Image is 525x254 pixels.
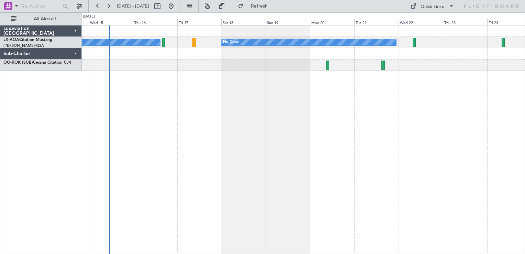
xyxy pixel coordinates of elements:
a: LX-AOACitation Mustang [3,38,53,42]
span: [DATE] - [DATE] [117,3,149,9]
div: Mon 20 [310,19,354,25]
a: OO-ROK (SUB)Cessna Citation CJ4 [3,61,71,65]
div: Tue 21 [354,19,399,25]
div: Wed 15 [89,19,133,25]
div: Fri 17 [177,19,222,25]
span: Refresh [245,4,274,9]
span: All Aircraft [18,17,72,21]
div: [DATE] [83,14,95,20]
button: All Aircraft [8,13,75,24]
a: [PERSON_NAME]/QSA [3,43,44,48]
div: No Crew [223,37,239,47]
button: Refresh [235,1,276,12]
div: Wed 22 [399,19,443,25]
div: Thu 16 [133,19,177,25]
div: Thu 23 [443,19,487,25]
button: Quick Links [407,1,458,12]
input: Trip Number [21,1,60,11]
div: Sun 19 [266,19,310,25]
div: Sat 18 [221,19,266,25]
span: LX-AOA [3,38,19,42]
span: OO-ROK (SUB) [3,61,33,65]
div: Quick Links [421,3,444,10]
